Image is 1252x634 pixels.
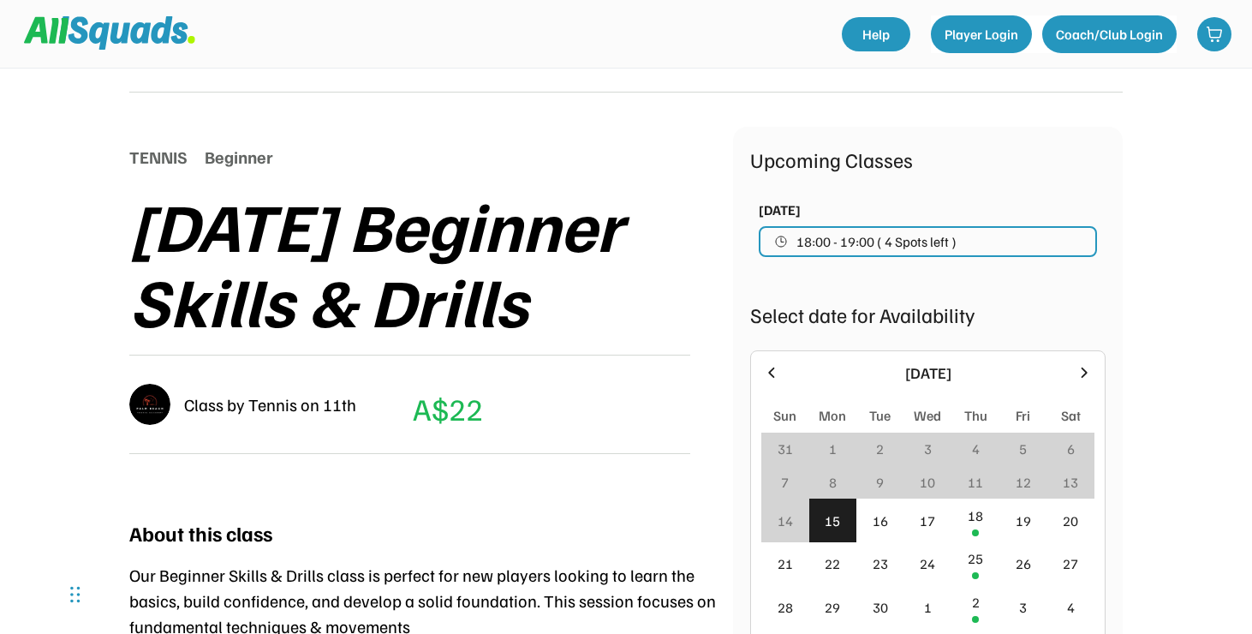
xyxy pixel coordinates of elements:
div: 18 [968,505,983,526]
div: Fri [1016,405,1030,426]
div: 19 [1016,511,1031,531]
div: 26 [1016,553,1031,574]
button: Coach/Club Login [1042,15,1177,53]
a: Help [842,17,910,51]
div: 17 [920,511,935,531]
img: Squad%20Logo.svg [24,16,195,49]
div: 7 [781,472,789,493]
div: 31 [778,439,793,459]
div: 24 [920,553,935,574]
div: 5 [1019,439,1027,459]
div: 16 [873,511,888,531]
div: 4 [972,439,980,459]
div: 21 [778,553,793,574]
div: 1 [924,597,932,618]
img: shopping-cart-01%20%281%29.svg [1206,26,1223,43]
div: 22 [825,553,840,574]
div: Select date for Availability [750,299,1106,330]
div: Sat [1061,405,1081,426]
button: Player Login [931,15,1032,53]
div: 6 [1067,439,1075,459]
div: TENNIS [129,144,188,170]
img: IMG_2979.png [129,384,170,425]
div: 9 [876,472,884,493]
div: About this class [129,517,272,548]
div: 2 [876,439,884,459]
div: Upcoming Classes [750,144,1106,175]
div: A$22 [413,386,483,432]
div: Mon [819,405,846,426]
div: Class by Tennis on 11th [184,392,356,417]
div: 25 [968,548,983,569]
div: 1 [829,439,837,459]
div: 12 [1016,472,1031,493]
div: 3 [924,439,932,459]
div: 11 [968,472,983,493]
div: [DATE] [759,200,801,220]
button: 18:00 - 19:00 ( 4 Spots left ) [759,226,1097,257]
div: 28 [778,597,793,618]
div: 20 [1063,511,1078,531]
div: 14 [778,511,793,531]
div: 2 [972,592,980,613]
div: 4 [1067,597,1075,618]
div: Thu [964,405,987,426]
div: 3 [1019,597,1027,618]
span: 18:00 - 19:00 ( 4 Spots left ) [796,235,957,248]
div: [DATE] [790,362,1065,385]
div: 30 [873,597,888,618]
div: 15 [825,511,840,531]
div: 29 [825,597,840,618]
div: 23 [873,553,888,574]
div: Tue [869,405,891,426]
div: Wed [914,405,941,426]
div: 10 [920,472,935,493]
div: 13 [1063,472,1078,493]
div: Beginner [205,144,273,170]
div: 8 [829,472,837,493]
div: 27 [1063,553,1078,574]
div: [DATE] Beginner Skills & Drills [129,187,733,338]
div: Sun [773,405,796,426]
